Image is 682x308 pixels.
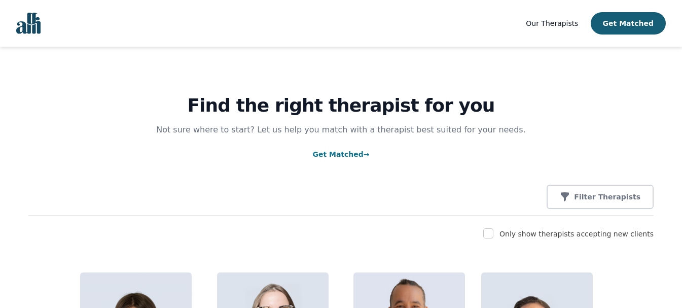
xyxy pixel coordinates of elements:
[147,124,536,136] p: Not sure where to start? Let us help you match with a therapist best suited for your needs.
[16,13,41,34] img: alli logo
[591,12,666,35] button: Get Matched
[526,19,578,27] span: Our Therapists
[547,185,654,209] button: Filter Therapists
[28,95,654,116] h1: Find the right therapist for you
[526,17,578,29] a: Our Therapists
[499,230,654,238] label: Only show therapists accepting new clients
[312,150,369,158] a: Get Matched
[574,192,640,202] p: Filter Therapists
[364,150,370,158] span: →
